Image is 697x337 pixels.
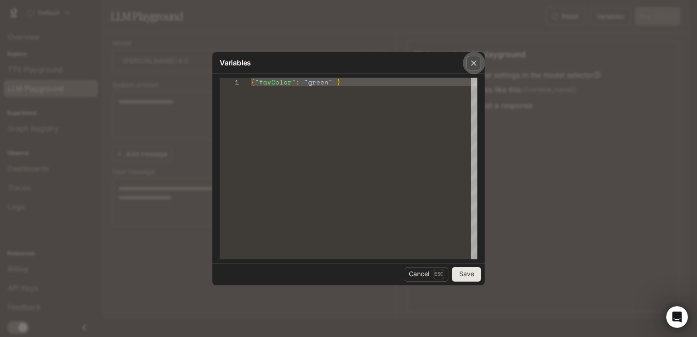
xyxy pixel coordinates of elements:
span: } [337,77,341,87]
p: Variables [220,57,251,68]
button: CancelEsc [405,267,448,282]
div: 1 [220,78,239,86]
span: : [296,77,300,87]
span: "green" [304,77,333,87]
p: Esc [433,269,444,279]
button: Save [452,267,481,282]
iframe: Intercom live chat [666,306,688,328]
span: { [251,77,255,87]
span: "favColor" [255,77,296,87]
